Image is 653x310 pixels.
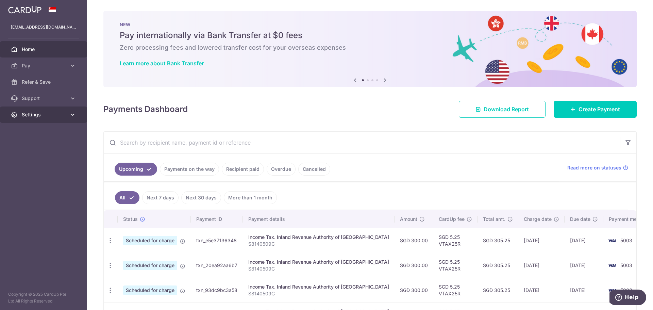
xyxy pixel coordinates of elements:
img: Bank Card [605,286,619,294]
img: Bank Card [605,236,619,245]
p: [EMAIL_ADDRESS][DOMAIN_NAME] [11,24,76,31]
p: S8140509C [248,241,389,247]
a: Download Report [459,101,546,118]
td: SGD 300.00 [395,228,433,253]
img: Bank Card [605,261,619,270]
a: Upcoming [115,163,157,176]
div: Income Tax. Inland Revenue Authority of [GEOGRAPHIC_DATA] [248,234,389,241]
td: SGD 305.25 [478,253,518,278]
h5: Pay internationally via Bank Transfer at $0 fees [120,30,620,41]
td: txn_20ea92aa6b7 [191,253,243,278]
td: SGD 305.25 [478,278,518,303]
a: Cancelled [298,163,330,176]
a: Read more on statuses [567,164,628,171]
span: Pay [22,62,67,69]
th: Payment ID [191,210,243,228]
a: All [115,191,139,204]
a: More than 1 month [224,191,277,204]
span: Scheduled for charge [123,261,177,270]
td: SGD 300.00 [395,278,433,303]
a: Learn more about Bank Transfer [120,60,204,67]
span: Scheduled for charge [123,285,177,295]
div: Income Tax. Inland Revenue Authority of [GEOGRAPHIC_DATA] [248,259,389,265]
td: SGD 5.25 VTAX25R [433,278,478,303]
span: Home [22,46,67,53]
td: [DATE] [565,228,603,253]
td: [DATE] [565,278,603,303]
th: Payment details [243,210,395,228]
h6: Zero processing fees and lowered transfer cost for your overseas expenses [120,44,620,52]
span: Due date [570,216,590,223]
span: Create Payment [579,105,620,113]
span: 5003 [620,287,632,293]
a: Recipient paid [222,163,264,176]
span: 5003 [620,238,632,243]
img: CardUp [8,5,41,14]
span: CardUp fee [439,216,465,223]
a: Create Payment [554,101,637,118]
span: Amount [400,216,417,223]
td: SGD 300.00 [395,253,433,278]
td: [DATE] [518,253,565,278]
td: txn_93dc9bc3a58 [191,278,243,303]
td: [DATE] [565,253,603,278]
p: S8140509C [248,290,389,297]
td: SGD 5.25 VTAX25R [433,228,478,253]
img: Bank transfer banner [103,11,637,87]
td: SGD 305.25 [478,228,518,253]
a: Next 30 days [181,191,221,204]
span: Charge date [524,216,552,223]
td: txn_e5e37136348 [191,228,243,253]
iframe: Opens a widget where you can find more information [609,290,646,307]
span: Download Report [484,105,529,113]
h4: Payments Dashboard [103,103,188,115]
a: Next 7 days [142,191,179,204]
span: Refer & Save [22,79,67,85]
p: S8140509C [248,265,389,272]
td: SGD 5.25 VTAX25R [433,253,478,278]
input: Search by recipient name, payment id or reference [104,132,620,153]
a: Payments on the way [160,163,219,176]
span: Scheduled for charge [123,236,177,245]
span: Support [22,95,67,102]
a: Overdue [267,163,296,176]
td: [DATE] [518,278,565,303]
td: [DATE] [518,228,565,253]
div: Income Tax. Inland Revenue Authority of [GEOGRAPHIC_DATA] [248,283,389,290]
p: NEW [120,22,620,27]
span: Total amt. [483,216,505,223]
span: Settings [22,111,67,118]
span: 5003 [620,262,632,268]
span: Read more on statuses [567,164,621,171]
span: Status [123,216,138,223]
